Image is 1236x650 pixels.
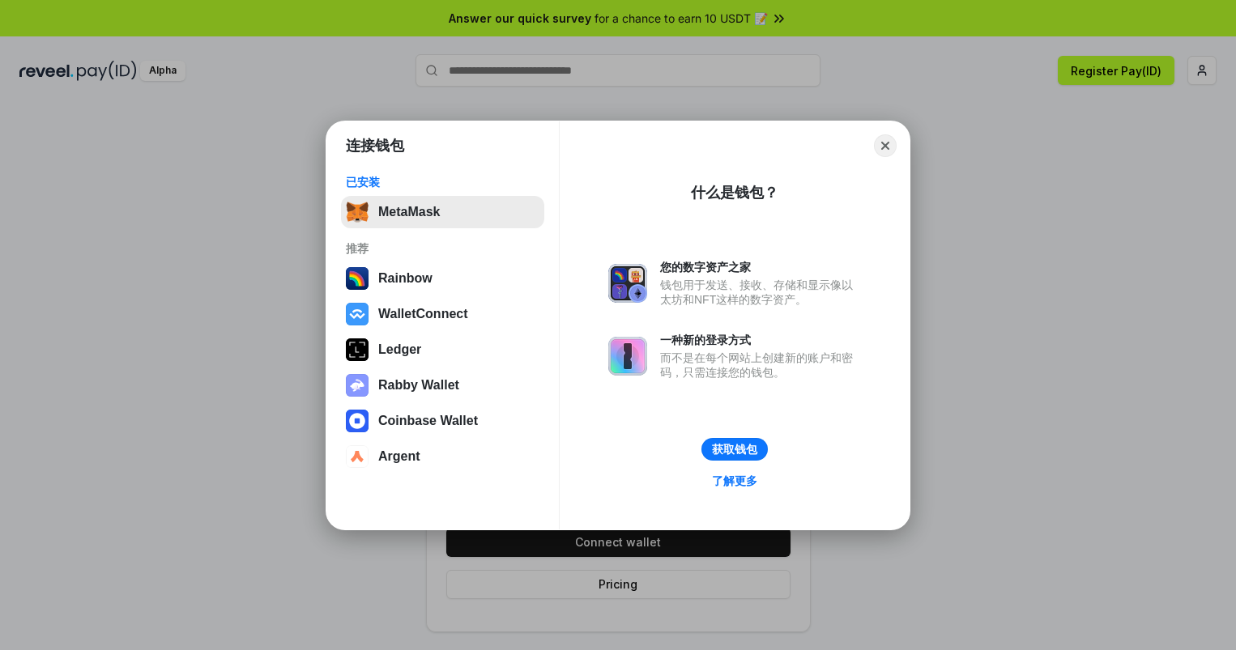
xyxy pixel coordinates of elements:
div: Coinbase Wallet [378,414,478,428]
div: 钱包用于发送、接收、存储和显示像以太坊和NFT这样的数字资产。 [660,278,861,307]
img: svg+xml,%3Csvg%20width%3D%2228%22%20height%3D%2228%22%20viewBox%3D%220%200%2028%2028%22%20fill%3D... [346,303,369,325]
button: MetaMask [341,196,544,228]
button: Close [874,134,897,157]
a: 了解更多 [702,470,767,491]
div: Rainbow [378,271,433,286]
div: 而不是在每个网站上创建新的账户和密码，只需连接您的钱包。 [660,350,861,380]
div: Rabby Wallet [378,378,459,393]
img: svg+xml,%3Csvg%20xmlns%3D%22http%3A%2F%2Fwww.w3.org%2F2000%2Fsvg%22%20fill%3D%22none%22%20viewBox... [608,337,647,376]
div: Ledger [378,342,421,357]
img: svg+xml,%3Csvg%20width%3D%22120%22%20height%3D%22120%22%20viewBox%3D%220%200%20120%20120%22%20fil... [346,267,369,290]
div: MetaMask [378,205,440,219]
button: 获取钱包 [701,438,768,461]
button: Rainbow [341,262,544,295]
div: Argent [378,449,420,464]
button: Ledger [341,333,544,366]
div: 推荐 [346,241,539,256]
div: 什么是钱包？ [691,183,778,202]
div: 获取钱包 [712,442,757,457]
img: svg+xml,%3Csvg%20xmlns%3D%22http%3A%2F%2Fwww.w3.org%2F2000%2Fsvg%22%20fill%3D%22none%22%20viewBox... [608,264,647,303]
div: 已安装 [346,175,539,189]
div: WalletConnect [378,307,468,321]
button: WalletConnect [341,298,544,330]
h1: 连接钱包 [346,136,404,155]
div: 了解更多 [712,474,757,488]
div: 您的数字资产之家 [660,260,861,274]
img: svg+xml,%3Csvg%20fill%3D%22none%22%20height%3D%2233%22%20viewBox%3D%220%200%2035%2033%22%20width%... [346,201,369,223]
img: svg+xml,%3Csvg%20width%3D%2228%22%20height%3D%2228%22%20viewBox%3D%220%200%2028%2028%22%20fill%3D... [346,445,369,468]
img: svg+xml,%3Csvg%20xmlns%3D%22http%3A%2F%2Fwww.w3.org%2F2000%2Fsvg%22%20width%3D%2228%22%20height%3... [346,338,369,361]
img: svg+xml,%3Csvg%20width%3D%2228%22%20height%3D%2228%22%20viewBox%3D%220%200%2028%2028%22%20fill%3D... [346,410,369,432]
button: Rabby Wallet [341,369,544,401]
img: svg+xml,%3Csvg%20xmlns%3D%22http%3A%2F%2Fwww.w3.org%2F2000%2Fsvg%22%20fill%3D%22none%22%20viewBox... [346,374,369,397]
button: Coinbase Wallet [341,405,544,437]
div: 一种新的登录方式 [660,333,861,347]
button: Argent [341,440,544,473]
